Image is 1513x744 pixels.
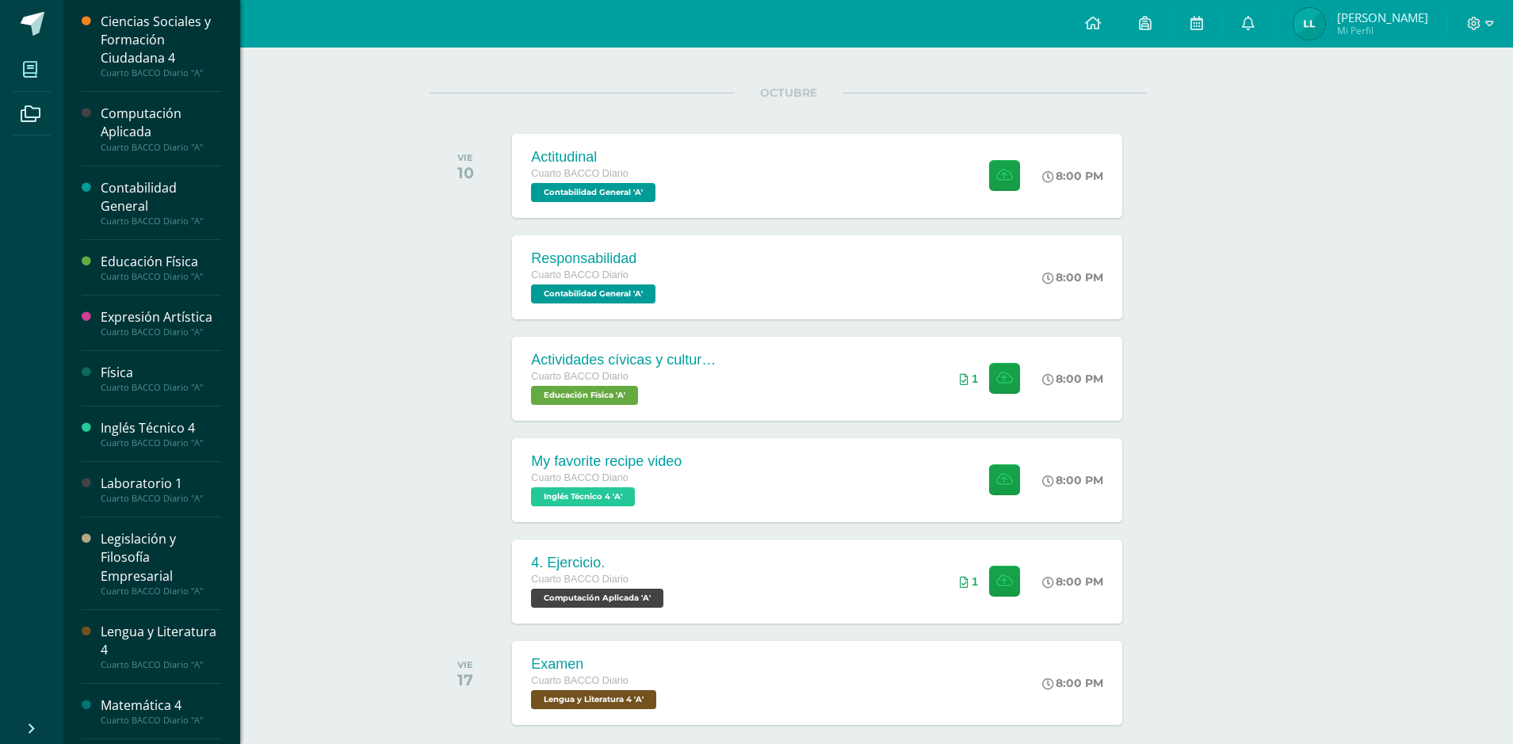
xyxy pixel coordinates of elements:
div: Computación Aplicada [101,105,221,141]
img: 6a5075dd2b5bf5dc694a09f57bf8861c.png [1293,8,1325,40]
div: 8:00 PM [1042,372,1103,386]
div: 10 [457,163,474,182]
a: Contabilidad GeneralCuarto BACCO Diario "A" [101,179,221,227]
div: 8:00 PM [1042,676,1103,690]
div: Archivos entregados [960,575,978,588]
div: Cuarto BACCO Diario "A" [101,493,221,504]
div: VIE [457,152,474,163]
span: OCTUBRE [735,86,842,100]
a: Expresión ArtísticaCuarto BACCO Diario "A" [101,308,221,338]
span: Cuarto BACCO Diario [531,168,628,179]
div: Educación Física [101,253,221,271]
div: Legislación y Filosofía Empresarial [101,530,221,585]
a: Computación AplicadaCuarto BACCO Diario "A" [101,105,221,152]
a: Lengua y Literatura 4Cuarto BACCO Diario "A" [101,623,221,670]
span: Contabilidad General 'A' [531,183,655,202]
div: Cuarto BACCO Diario "A" [101,271,221,282]
div: Lengua y Literatura 4 [101,623,221,659]
span: Cuarto BACCO Diario [531,371,628,382]
div: 17 [457,670,473,689]
div: 8:00 PM [1042,169,1103,183]
div: VIE [457,659,473,670]
span: Cuarto BACCO Diario [531,269,628,280]
div: Laboratorio 1 [101,475,221,493]
a: Matemática 4Cuarto BACCO Diario "A" [101,696,221,726]
div: Matemática 4 [101,696,221,715]
a: Laboratorio 1Cuarto BACCO Diario "A" [101,475,221,504]
div: Cuarto BACCO Diario "A" [101,142,221,153]
div: Archivos entregados [960,372,978,385]
a: Educación FísicaCuarto BACCO Diario "A" [101,253,221,282]
span: Mi Perfil [1337,24,1428,37]
div: Cuarto BACCO Diario "A" [101,67,221,78]
div: Cuarto BACCO Diario "A" [101,437,221,448]
span: 1 [972,575,978,588]
a: Ciencias Sociales y Formación Ciudadana 4Cuarto BACCO Diario "A" [101,13,221,78]
div: 4. Ejercicio. [531,555,667,571]
div: My favorite recipe video [531,453,682,470]
div: 8:00 PM [1042,473,1103,487]
div: Responsabilidad [531,250,659,267]
div: Inglés Técnico 4 [101,419,221,437]
span: Computación Aplicada 'A' [531,589,663,608]
div: Cuarto BACCO Diario "A" [101,715,221,726]
div: Física [101,364,221,382]
a: Inglés Técnico 4Cuarto BACCO Diario "A" [101,419,221,448]
div: Actitudinal [531,149,659,166]
div: Cuarto BACCO Diario "A" [101,326,221,338]
span: Educación Física 'A' [531,386,638,405]
div: Cuarto BACCO Diario "A" [101,382,221,393]
span: 1 [972,372,978,385]
div: 8:00 PM [1042,574,1103,589]
div: Actividades cívicas y culturales [531,352,721,368]
div: Expresión Artística [101,308,221,326]
a: FísicaCuarto BACCO Diario "A" [101,364,221,393]
span: [PERSON_NAME] [1337,10,1428,25]
a: Legislación y Filosofía EmpresarialCuarto BACCO Diario "A" [101,530,221,596]
div: Cuarto BACCO Diario "A" [101,216,221,227]
div: Ciencias Sociales y Formación Ciudadana 4 [101,13,221,67]
span: Contabilidad General 'A' [531,284,655,303]
div: Contabilidad General [101,179,221,216]
div: Examen [531,656,660,673]
div: Cuarto BACCO Diario "A" [101,586,221,597]
span: Cuarto BACCO Diario [531,472,628,483]
div: Cuarto BACCO Diario "A" [101,659,221,670]
span: Cuarto BACCO Diario [531,574,628,585]
div: 8:00 PM [1042,270,1103,284]
span: Lengua y Literatura 4 'A' [531,690,656,709]
span: Inglés Técnico 4 'A' [531,487,635,506]
span: Cuarto BACCO Diario [531,675,628,686]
